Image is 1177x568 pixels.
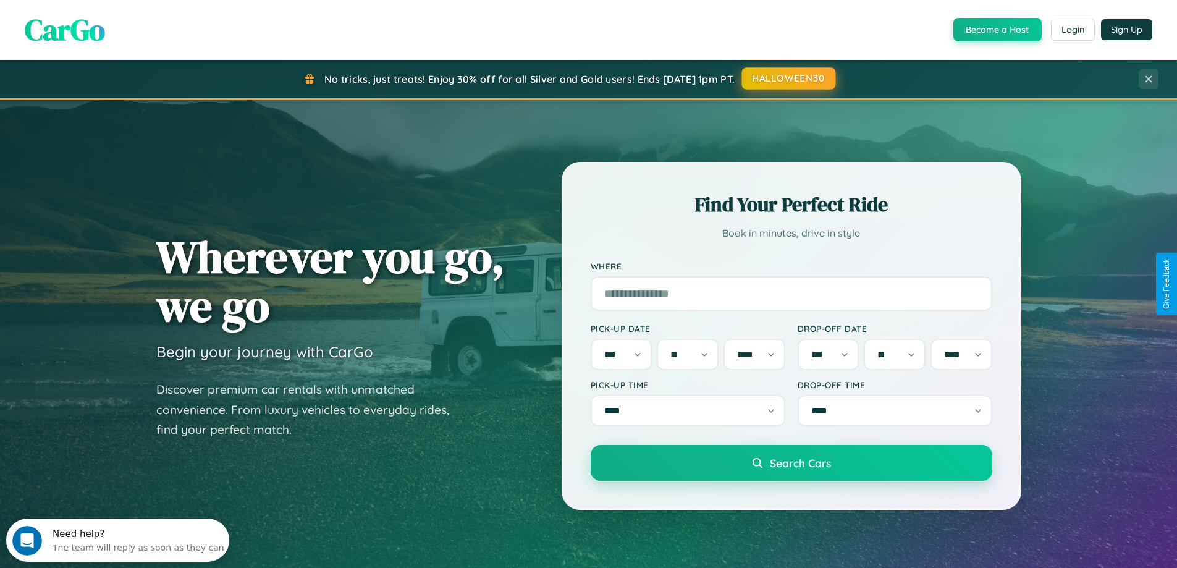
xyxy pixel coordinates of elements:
[324,73,735,85] span: No tricks, just treats! Enjoy 30% off for all Silver and Gold users! Ends [DATE] 1pm PT.
[156,379,465,440] p: Discover premium car rentals with unmatched convenience. From luxury vehicles to everyday rides, ...
[1101,19,1152,40] button: Sign Up
[953,18,1042,41] button: Become a Host
[156,342,373,361] h3: Begin your journey with CarGo
[6,519,229,562] iframe: Intercom live chat discovery launcher
[1162,259,1171,309] div: Give Feedback
[591,224,992,242] p: Book in minutes, drive in style
[591,191,992,218] h2: Find Your Perfect Ride
[770,456,831,470] span: Search Cars
[5,5,230,39] div: Open Intercom Messenger
[46,20,218,33] div: The team will reply as soon as they can
[742,67,836,90] button: HALLOWEEN30
[1051,19,1095,41] button: Login
[591,261,992,271] label: Where
[591,445,992,481] button: Search Cars
[798,379,992,390] label: Drop-off Time
[156,232,505,330] h1: Wherever you go, we go
[25,9,105,50] span: CarGo
[12,526,42,556] iframe: Intercom live chat
[46,11,218,20] div: Need help?
[591,323,785,334] label: Pick-up Date
[591,379,785,390] label: Pick-up Time
[798,323,992,334] label: Drop-off Date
